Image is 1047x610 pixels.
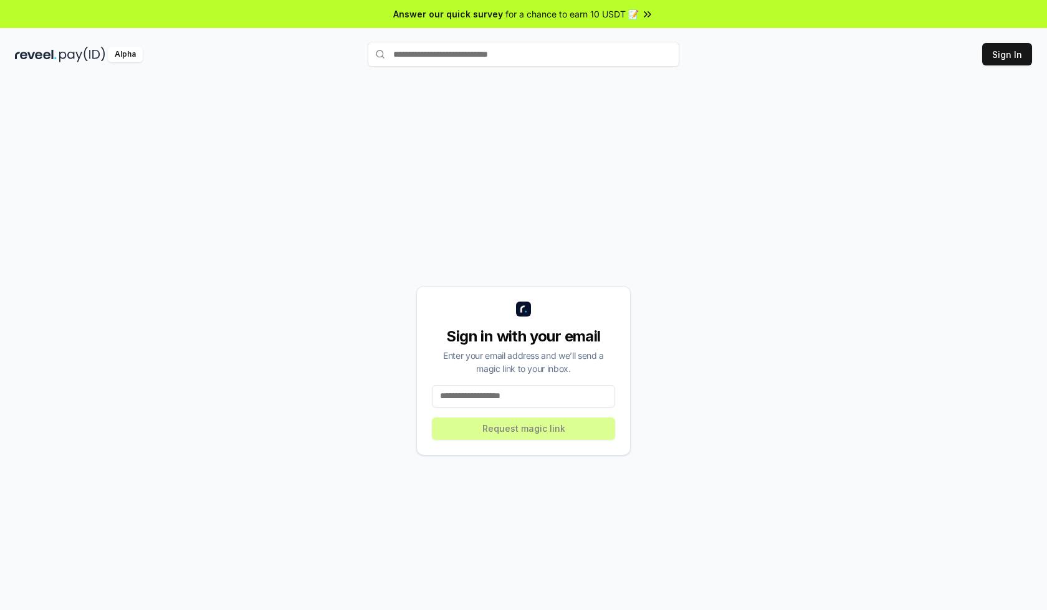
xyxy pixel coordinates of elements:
[15,47,57,62] img: reveel_dark
[516,302,531,317] img: logo_small
[59,47,105,62] img: pay_id
[432,326,615,346] div: Sign in with your email
[432,349,615,375] div: Enter your email address and we’ll send a magic link to your inbox.
[108,47,143,62] div: Alpha
[393,7,503,21] span: Answer our quick survey
[505,7,639,21] span: for a chance to earn 10 USDT 📝
[982,43,1032,65] button: Sign In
